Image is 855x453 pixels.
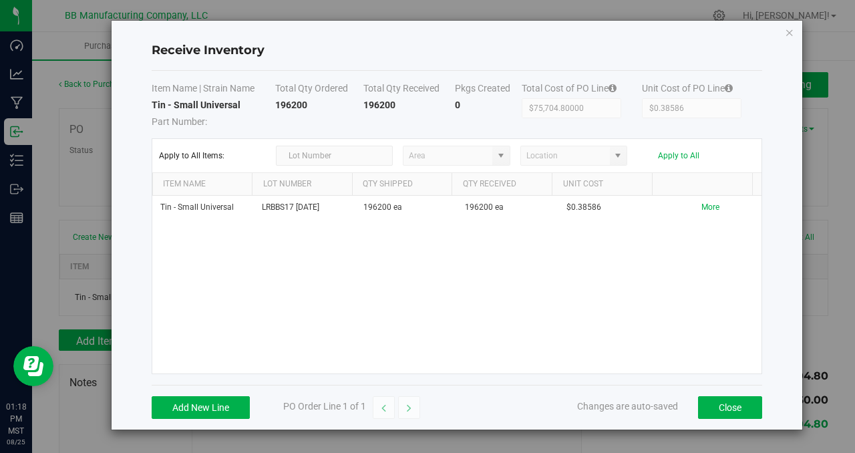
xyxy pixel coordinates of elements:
input: Lot Number [276,146,393,166]
td: Tin - Small Universal [152,196,254,219]
td: 196200 ea [457,196,558,219]
button: Add New Line [152,396,250,419]
i: Specifying a total cost will update all item costs. [609,84,617,93]
span: Changes are auto-saved [577,401,678,412]
span: Part Number: [152,116,207,127]
td: LRBBS17 [DATE] [254,196,355,219]
button: Apply to All [658,151,699,160]
button: Close modal [785,24,794,40]
strong: 196200 [275,100,307,110]
th: Total Qty Received [363,82,456,98]
th: Item Name | Strain Name [152,82,276,98]
iframe: Resource center [13,346,53,386]
th: Qty Shipped [352,173,452,196]
th: Total Cost of PO Line [522,82,642,98]
th: Item Name [152,173,252,196]
td: 196200 ea [355,196,457,219]
span: PO Order Line 1 of 1 [283,401,366,412]
h4: Receive Inventory [152,42,762,59]
th: Total Qty Ordered [275,82,363,98]
strong: 0 [455,100,460,110]
th: Lot Number [252,173,352,196]
button: Close [698,396,762,419]
button: More [701,201,719,214]
th: Qty Received [452,173,552,196]
i: Specifying a total cost will update all item costs. [725,84,733,93]
th: Unit Cost of PO Line [642,82,762,98]
strong: 196200 [363,100,395,110]
th: Unit Cost [552,173,652,196]
span: Apply to All Items: [159,151,266,160]
strong: Tin - Small Universal [152,100,240,110]
td: $0.38586 [558,196,660,219]
th: Pkgs Created [455,82,522,98]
